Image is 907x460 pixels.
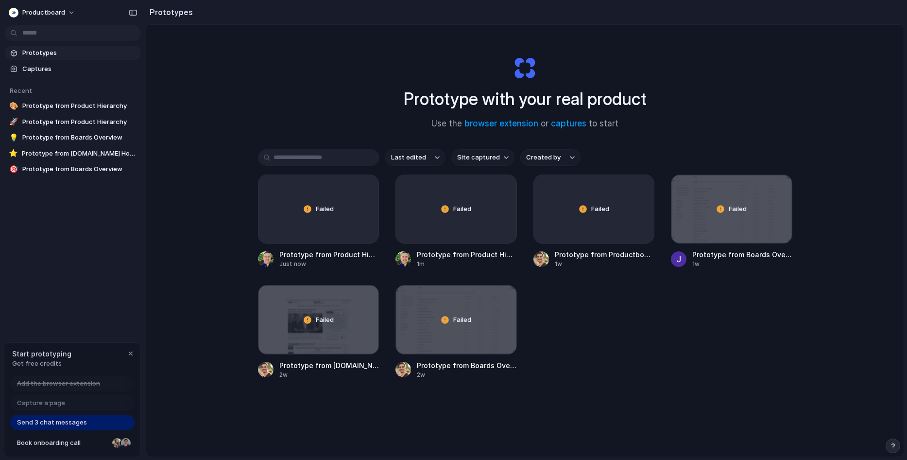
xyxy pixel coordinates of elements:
[451,149,514,166] button: Site captured
[591,204,609,214] span: Failed
[692,249,792,260] span: Prototype from Boards Overview
[555,260,655,268] div: 1w
[22,149,137,159] span: Prototype from [DOMAIN_NAME] Homepage
[5,115,141,129] a: 🚀Prototype from Product Hierarchy
[17,379,100,389] span: Add the browser extension
[692,260,792,268] div: 1w
[5,5,80,20] button: productboard
[729,204,747,214] span: Failed
[10,435,135,451] a: Book onboarding call
[316,204,334,214] span: Failed
[5,46,141,60] a: Prototypes
[22,164,137,174] span: Prototype from Boards Overview
[22,48,137,58] span: Prototypes
[10,87,32,94] span: Recent
[5,146,141,161] a: ⭐Prototype from [DOMAIN_NAME] Homepage
[417,249,517,260] span: Prototype from Product Hierarchy
[395,175,517,268] a: FailedPrototype from Product Hierarchy1m
[457,153,500,162] span: Site captured
[533,175,655,268] a: FailedPrototype from Productboard - Customer-Centric Product Management1w
[22,133,137,142] span: Prototype from Boards Overview
[22,8,65,18] span: productboard
[22,101,137,111] span: Prototype from Product Hierarchy
[385,149,445,166] button: Last edited
[9,164,18,174] div: 🎯
[555,249,655,260] span: Prototype from Productboard - Customer-Centric Product Management
[12,359,71,369] span: Get free credits
[146,6,193,18] h2: Prototypes
[9,133,18,142] div: 💡
[120,437,132,449] div: Christian Iacullo
[22,117,137,127] span: Prototype from Product Hierarchy
[12,349,71,359] span: Start prototyping
[17,438,108,448] span: Book onboarding call
[464,119,538,128] a: browser extension
[453,204,471,214] span: Failed
[5,162,141,177] a: 🎯Prototype from Boards Overview
[9,117,18,127] div: 🚀
[5,130,141,145] a: 💡Prototype from Boards Overview
[17,398,65,408] span: Capture a page
[453,315,471,325] span: Failed
[316,315,334,325] span: Failed
[520,149,581,166] button: Created by
[391,153,426,162] span: Last edited
[5,62,141,76] a: Captures
[258,175,379,268] a: FailedPrototype from Product HierarchyJust now
[258,285,379,379] a: Prototype from iDNES.cz HomepageFailedPrototype from [DOMAIN_NAME] Homepage2w
[395,285,517,379] a: Prototype from Boards OverviewFailedPrototype from Boards Overview2w
[279,360,379,371] span: Prototype from [DOMAIN_NAME] Homepage
[111,437,123,449] div: Nicole Kubica
[9,149,18,159] div: ⭐
[671,175,792,268] a: Prototype from Boards OverviewFailedPrototype from Boards Overview1w
[417,360,517,371] span: Prototype from Boards Overview
[279,371,379,379] div: 2w
[22,64,137,74] span: Captures
[279,260,379,268] div: Just now
[404,86,647,112] h1: Prototype with your real product
[17,418,87,427] span: Send 3 chat messages
[279,249,379,260] span: Prototype from Product Hierarchy
[551,119,586,128] a: captures
[417,260,517,268] div: 1m
[431,118,618,130] span: Use the or to start
[5,99,141,113] a: 🎨Prototype from Product Hierarchy
[526,153,561,162] span: Created by
[9,101,18,111] div: 🎨
[417,371,517,379] div: 2w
